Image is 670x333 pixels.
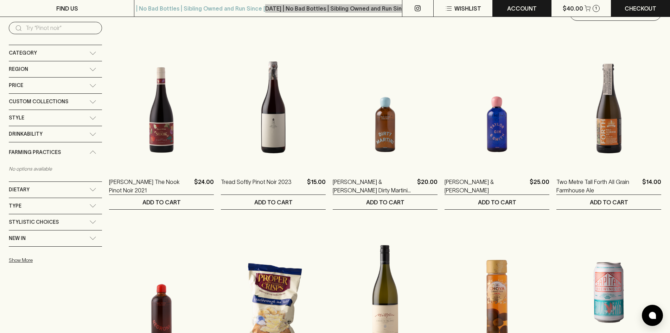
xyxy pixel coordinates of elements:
p: Checkout [625,4,656,13]
img: Buller The Nook Pinot Noir 2021 [109,44,214,167]
p: ADD TO CART [366,198,404,206]
p: No options available [9,162,102,175]
p: $15.00 [307,178,326,195]
button: ADD TO CART [333,195,438,209]
p: Wishlist [454,4,481,13]
img: Taylor & Smith Dirty Martini Cocktail [333,44,438,167]
span: Dietary [9,185,30,194]
button: ADD TO CART [221,195,326,209]
p: $14.00 [642,178,661,195]
span: Type [9,202,21,210]
div: Farming Practices [9,142,102,162]
a: Two Metre Tall Forth All Grain Farmhouse Ale [556,178,639,195]
button: ADD TO CART [109,195,214,209]
div: Price [9,78,102,93]
div: Dietary [9,182,102,198]
p: ADD TO CART [254,198,293,206]
p: $40.00 [563,4,583,13]
p: 1 [595,6,597,10]
img: Two Metre Tall Forth All Grain Farmhouse Ale [556,44,661,167]
span: Stylistic Choices [9,218,59,227]
p: ACCOUNT [507,4,537,13]
button: ADD TO CART [445,195,549,209]
p: $25.00 [530,178,549,195]
div: Style [9,110,102,126]
p: ADD TO CART [142,198,181,206]
p: $24.00 [194,178,214,195]
div: New In [9,230,102,246]
span: Drinkability [9,130,43,138]
span: New In [9,234,26,243]
div: Custom Collections [9,94,102,110]
span: Category [9,49,37,57]
input: Try “Pinot noir” [26,23,96,34]
span: Farming Practices [9,148,61,157]
div: Region [9,61,102,77]
span: Custom Collections [9,97,68,106]
div: Stylistic Choices [9,214,102,230]
p: ADD TO CART [478,198,516,206]
img: Taylor & Smith Gin [445,44,549,167]
button: ADD TO CART [556,195,661,209]
a: Tread Softly Pinot Noir 2023 [221,178,292,195]
p: ADD TO CART [590,198,628,206]
div: Category [9,45,102,61]
p: $20.00 [417,178,438,195]
a: [PERSON_NAME] The Nook Pinot Noir 2021 [109,178,191,195]
div: Type [9,198,102,214]
button: Show More [9,253,101,267]
p: FIND US [56,4,78,13]
span: Price [9,81,23,90]
span: Region [9,65,28,74]
a: [PERSON_NAME] & [PERSON_NAME] [445,178,527,195]
a: [PERSON_NAME] & [PERSON_NAME] Dirty Martini Cocktail [333,178,414,195]
img: bubble-icon [649,312,656,319]
img: Tread Softly Pinot Noir 2023 [221,44,326,167]
span: Style [9,113,24,122]
div: Drinkability [9,126,102,142]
